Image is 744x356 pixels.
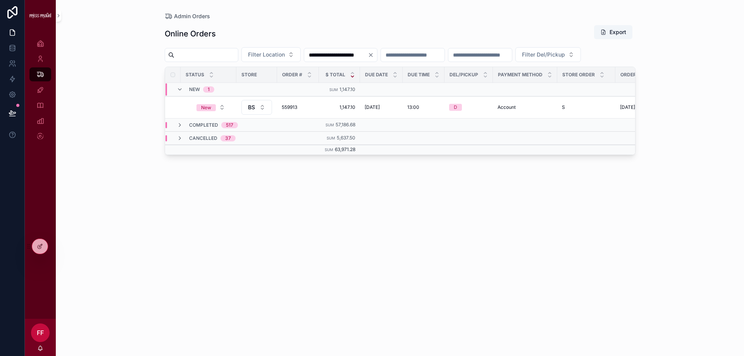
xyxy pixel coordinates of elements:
[324,104,355,110] a: 1,147.10
[327,136,335,140] small: Sum
[189,86,200,93] span: New
[186,72,204,78] span: Status
[620,104,669,110] a: [DATE] 3:45 pm
[325,148,333,152] small: Sum
[325,72,345,78] span: $ Total
[337,135,355,141] span: 5,637.50
[208,86,210,93] div: 1
[248,103,255,111] span: BS
[226,122,233,128] div: 517
[241,100,272,115] button: Select Button
[407,104,419,110] span: 13:00
[515,47,581,62] button: Select Button
[165,12,210,20] a: Admin Orders
[201,104,211,111] div: New
[365,104,398,110] a: [DATE]
[282,72,302,78] span: Order #
[29,13,51,18] img: App logo
[241,47,301,62] button: Select Button
[407,104,440,110] a: 13:00
[248,51,285,58] span: Filter Location
[365,72,388,78] span: Due Date
[620,72,656,78] span: Order Placed
[594,25,632,39] button: Export
[368,52,377,58] button: Clear
[241,72,257,78] span: Store
[282,104,314,110] a: 559913
[37,328,44,337] span: FF
[498,104,516,110] span: Account
[562,104,611,110] a: S
[408,72,430,78] span: Due Time
[522,51,565,58] span: Filter Del/Pickup
[449,72,478,78] span: Del/Pickup
[498,72,542,78] span: Payment Method
[454,104,457,111] div: D
[25,31,56,153] div: scrollable content
[336,122,355,127] span: 57,186.68
[498,104,553,110] a: Account
[190,100,232,115] a: Select Button
[335,146,355,152] span: 63,971.28
[174,12,210,20] span: Admin Orders
[562,104,565,110] span: S
[620,104,654,110] span: [DATE] 3:45 pm
[225,135,231,141] div: 37
[329,88,338,92] small: Sum
[325,123,334,127] small: Sum
[190,100,231,114] button: Select Button
[339,86,355,92] span: 1,147.10
[165,28,216,39] h1: Online Orders
[189,135,217,141] span: Cancelled
[562,72,595,78] span: Store Order
[365,104,380,110] span: [DATE]
[189,122,218,128] span: Completed
[449,104,488,111] a: D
